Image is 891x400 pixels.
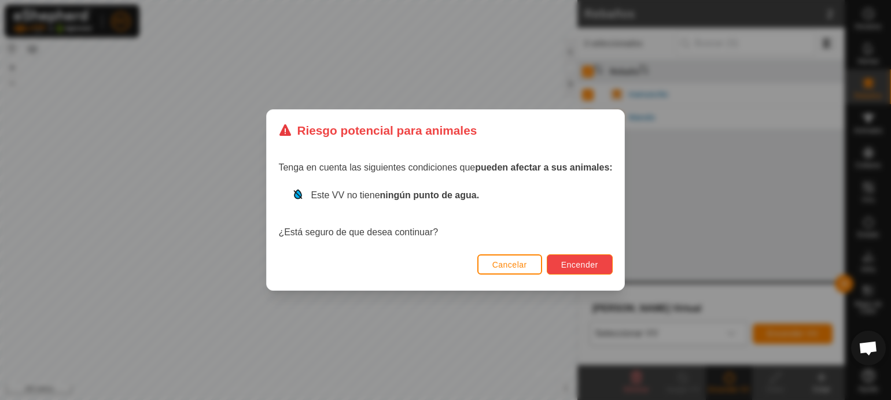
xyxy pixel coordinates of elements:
font: Encender [561,260,598,269]
button: Encender [547,254,613,275]
font: ningún punto de agua. [380,190,480,200]
div: Chat abierto [851,331,886,365]
font: pueden afectar a sus animales: [475,162,612,172]
font: Este VV no tiene [311,190,380,200]
font: ¿Está seguro de que desea continuar? [278,227,438,237]
font: Riesgo potencial para animales [297,124,477,137]
font: Cancelar [492,260,527,269]
button: Cancelar [477,254,542,275]
font: Tenga en cuenta las siguientes condiciones que [278,162,475,172]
